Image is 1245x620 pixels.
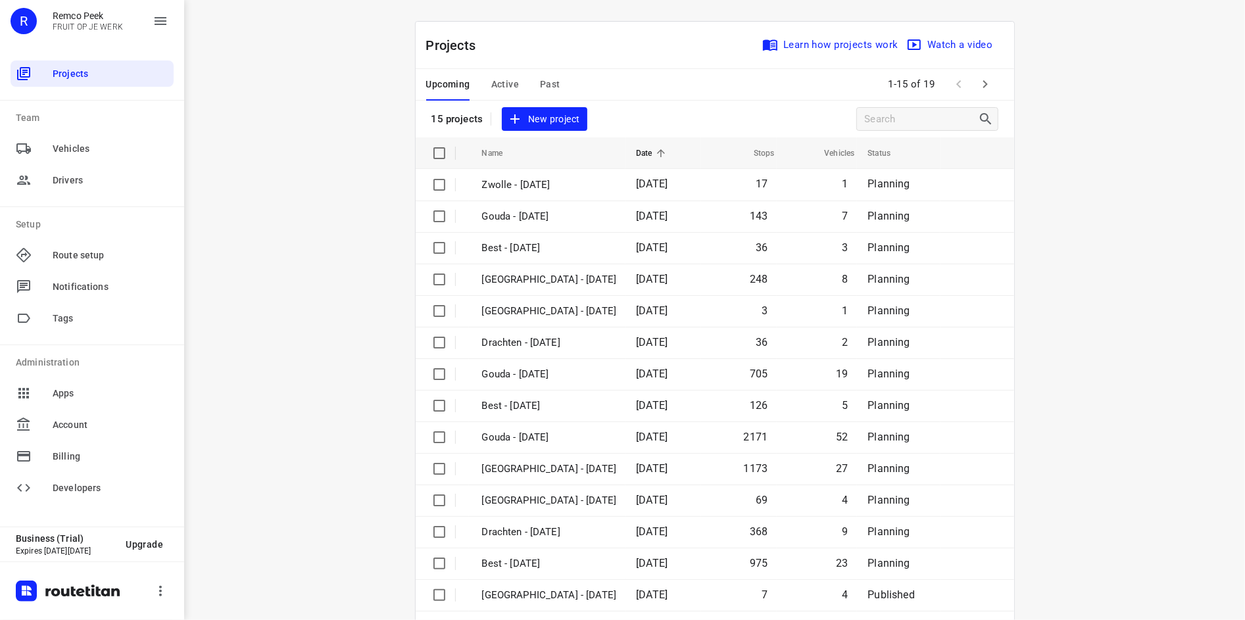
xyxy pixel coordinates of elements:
div: Apps [11,380,174,406]
span: Planning [867,494,910,506]
span: 9 [842,525,848,538]
span: Status [867,145,908,161]
p: Administration [16,356,174,370]
span: [DATE] [636,462,668,475]
span: 143 [750,210,768,222]
span: Planning [867,399,910,412]
span: Drivers [53,174,168,187]
p: Zwolle - Friday [482,178,617,193]
span: Past [540,76,560,93]
span: [DATE] [636,525,668,538]
span: Published [867,588,915,601]
span: 1 [842,304,848,317]
p: Zwolle - Wednesday [482,462,617,477]
span: Planning [867,336,910,348]
span: Planning [867,273,910,285]
span: 1-15 of 19 [883,70,940,99]
span: Planning [867,304,910,317]
div: Search [978,111,998,127]
span: Planning [867,241,910,254]
span: [DATE] [636,557,668,569]
div: R [11,8,37,34]
span: 36 [756,241,768,254]
span: [DATE] [636,178,668,190]
div: Developers [11,475,174,501]
span: Route setup [53,249,168,262]
span: 1 [842,178,848,190]
span: 17 [756,178,768,190]
span: 52 [836,431,848,443]
span: 3 [762,304,768,317]
span: 126 [750,399,768,412]
span: Date [636,145,670,161]
span: Tags [53,312,168,325]
span: Notifications [53,280,168,294]
span: Planning [867,462,910,475]
span: Apps [53,387,168,400]
p: Gouda - Thursday [482,367,617,382]
span: Planning [867,210,910,222]
p: Remco Peek [53,11,123,21]
p: [GEOGRAPHIC_DATA] - [DATE] [482,272,617,287]
span: Stops [737,145,775,161]
p: Team [16,111,174,125]
span: 1173 [744,462,768,475]
span: Projects [53,67,168,81]
span: 27 [836,462,848,475]
span: [DATE] [636,588,668,601]
span: Upgrade [126,539,163,550]
span: 19 [836,368,848,380]
span: Planning [867,557,910,569]
span: Previous Page [946,71,972,97]
span: Vehicles [53,142,168,156]
p: Best - Friday [482,241,617,256]
span: 2 [842,336,848,348]
div: Projects [11,60,174,87]
span: Planning [867,431,910,443]
span: 36 [756,336,768,348]
div: Route setup [11,242,174,268]
p: Antwerpen - Wednesday [482,493,617,508]
p: [GEOGRAPHIC_DATA] - [DATE] [482,304,617,319]
span: 7 [842,210,848,222]
span: Upcoming [426,76,470,93]
div: Notifications [11,274,174,300]
span: 705 [750,368,768,380]
div: Tags [11,305,174,331]
p: Setup [16,218,174,231]
span: 7 [762,588,768,601]
span: 2171 [744,431,768,443]
span: [DATE] [636,241,668,254]
span: Next Page [972,71,998,97]
span: Developers [53,481,168,495]
p: Gouda - Friday [482,209,617,224]
input: Search projects [865,109,978,130]
span: 4 [842,494,848,506]
span: 248 [750,273,768,285]
span: Active [491,76,519,93]
span: New project [510,111,579,128]
span: 69 [756,494,768,506]
span: 8 [842,273,848,285]
span: Planning [867,368,910,380]
span: Name [482,145,520,161]
span: [DATE] [636,336,668,348]
span: Billing [53,450,168,464]
span: Planning [867,178,910,190]
p: Antwerpen - Tuesday [482,588,617,603]
span: Planning [867,525,910,538]
button: New project [502,107,587,131]
div: Drivers [11,167,174,193]
p: Drachten - Wednesday [482,525,617,540]
div: Vehicles [11,135,174,162]
span: [DATE] [636,273,668,285]
span: 5 [842,399,848,412]
p: Business (Trial) [16,533,115,544]
button: Upgrade [115,533,174,556]
p: Drachten - [DATE] [482,335,617,350]
p: 15 projects [431,113,483,125]
span: [DATE] [636,304,668,317]
p: Best - Thursday [482,398,617,414]
p: Expires [DATE][DATE] [16,546,115,556]
span: [DATE] [636,494,668,506]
